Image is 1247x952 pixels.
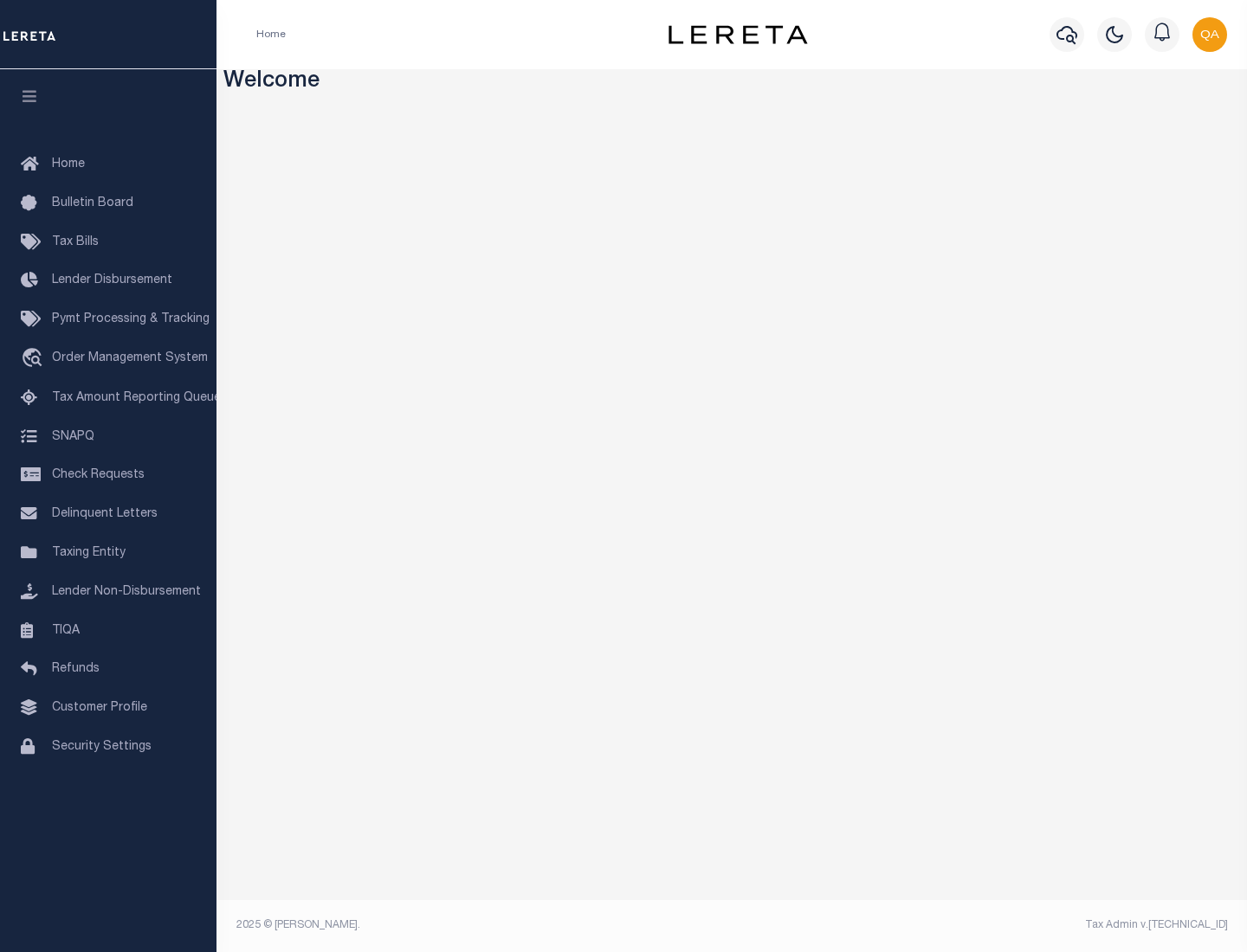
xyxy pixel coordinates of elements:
span: Tax Bills [52,236,99,248]
span: Pymt Processing & Tracking [52,313,210,325]
span: Security Settings [52,741,152,753]
img: svg+xml;base64,PHN2ZyB4bWxucz0iaHR0cDovL3d3dy53My5vcmcvMjAwMC9zdmciIHBvaW50ZXItZXZlbnRzPSJub25lIi... [1192,17,1227,52]
span: Check Requests [52,469,145,481]
span: Lender Non-Disbursement [52,586,201,598]
span: SNAPQ [52,430,94,442]
span: Delinquent Letters [52,508,158,520]
span: Taxing Entity [52,547,126,559]
h3: Welcome [223,69,1241,96]
i: travel_explore [21,348,48,370]
span: Refunds [52,663,100,675]
span: Order Management System [52,352,208,364]
li: Home [256,27,286,42]
div: Tax Admin v.[TECHNICAL_ID] [745,917,1228,933]
span: Lender Disbursement [52,274,172,286]
span: Customer Profile [52,702,147,714]
img: logo-dark.svg [669,25,807,44]
span: Home [52,158,85,170]
span: TIQA [52,624,80,636]
span: Tax Amount Reporting Queue [52,392,221,404]
div: 2025 © [PERSON_NAME]. [223,917,733,933]
span: Bulletin Board [52,197,133,209]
